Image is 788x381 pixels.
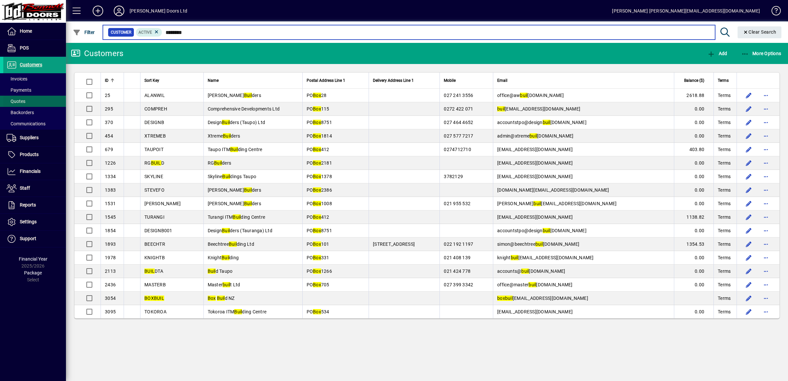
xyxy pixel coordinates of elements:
[373,77,414,84] span: Delivery Address Line 1
[3,96,66,107] a: Quotes
[208,269,233,274] span: d Taupo
[444,282,473,287] span: 027 399 3342
[144,282,166,287] span: MASTERB
[313,269,321,274] em: Box
[743,144,754,155] button: Edit
[7,110,34,115] span: Backorders
[707,51,727,56] span: Add
[313,187,321,193] em: Box
[674,170,713,183] td: 0.00
[373,241,415,247] span: [STREET_ADDRESS]
[444,241,473,247] span: 022 192 1197
[307,255,329,260] span: PO 331
[313,241,321,247] em: Box
[307,120,332,125] span: PO 8751
[718,119,731,126] span: Terms
[743,212,754,222] button: Edit
[313,147,321,152] em: Box
[718,146,731,153] span: Terms
[718,92,731,99] span: Terms
[743,171,754,182] button: Edit
[313,201,321,206] em: Box
[740,48,783,59] button: More Options
[105,241,116,247] span: 1893
[244,201,252,206] em: Buil
[444,147,471,152] span: 0274712710
[105,296,116,301] span: 3054
[144,241,165,247] span: BEECHTR
[144,309,167,314] span: TOKOROA
[105,147,113,152] span: 679
[444,77,456,84] span: Mobile
[718,200,731,207] span: Terms
[208,160,231,166] span: RG ders
[497,106,580,111] span: [EMAIL_ADDRESS][DOMAIN_NAME]
[208,201,261,206] span: [PERSON_NAME] ders
[497,77,507,84] span: Email
[144,147,164,152] span: TAUPOIT
[208,269,216,274] em: Buil
[7,121,45,126] span: Communications
[761,90,771,101] button: More options
[761,198,771,209] button: More options
[313,255,321,260] em: Box
[313,106,321,111] em: Box
[244,93,252,98] em: Buil
[718,133,731,139] span: Terms
[743,198,754,209] button: Edit
[307,93,327,98] span: PO 28
[105,201,116,206] span: 1531
[497,269,565,274] span: accounts@ [DOMAIN_NAME]
[230,147,238,152] em: Buil
[718,160,731,166] span: Terms
[20,219,37,224] span: Settings
[234,309,242,314] em: Buil
[674,210,713,224] td: 1138.82
[743,131,754,141] button: Edit
[313,160,321,166] em: Box
[208,77,298,84] div: Name
[111,29,131,36] span: Customer
[444,93,473,98] span: 027 241 3556
[223,133,231,139] em: Buil
[761,171,771,182] button: More options
[105,106,113,111] span: 295
[3,163,66,180] a: Financials
[444,106,473,111] span: 0272 422 071
[497,160,573,166] span: [EMAIL_ADDRESS][DOMAIN_NAME]
[767,1,780,23] a: Knowledge Base
[208,228,272,233] span: Design ders (Tauranga) Ltd
[674,156,713,170] td: 0.00
[20,62,42,67] span: Customers
[761,306,771,317] button: More options
[761,225,771,236] button: More options
[741,51,781,56] span: More Options
[307,241,329,247] span: PO 101
[105,93,110,98] span: 25
[208,296,216,301] em: Box
[105,309,116,314] span: 3095
[144,120,164,125] span: DESIGNB
[144,269,163,274] span: DTA
[743,158,754,168] button: Edit
[222,174,230,179] em: Buil
[144,93,165,98] span: ALANWIL
[105,120,113,125] span: 370
[743,117,754,128] button: Edit
[307,228,332,233] span: PO 8751
[208,93,261,98] span: [PERSON_NAME] ders
[229,241,237,247] em: Buil
[543,120,550,125] em: buil
[743,225,754,236] button: Edit
[497,77,670,84] div: Email
[743,239,754,249] button: Edit
[497,255,594,260] span: knight [EMAIL_ADDRESS][DOMAIN_NAME]
[208,77,219,84] span: Name
[497,201,617,206] span: [PERSON_NAME] [EMAIL_ADDRESS][DOMAIN_NAME]
[222,255,229,260] em: Buil
[718,77,729,84] span: Terms
[497,296,588,301] span: [EMAIL_ADDRESS][DOMAIN_NAME]
[444,120,473,125] span: 027 464 4652
[3,107,66,118] a: Backorders
[208,296,235,301] span: d NZ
